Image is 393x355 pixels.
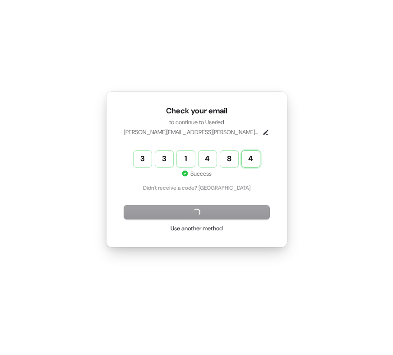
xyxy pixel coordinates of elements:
[124,118,269,126] p: to continue to Userled
[262,129,269,136] button: Edit
[181,170,212,178] p: Success
[171,224,223,233] a: Use another method
[124,106,269,117] h1: Check your email
[124,128,259,136] p: [PERSON_NAME][EMAIL_ADDRESS][PERSON_NAME][DOMAIN_NAME]
[134,151,278,167] input: Enter verification code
